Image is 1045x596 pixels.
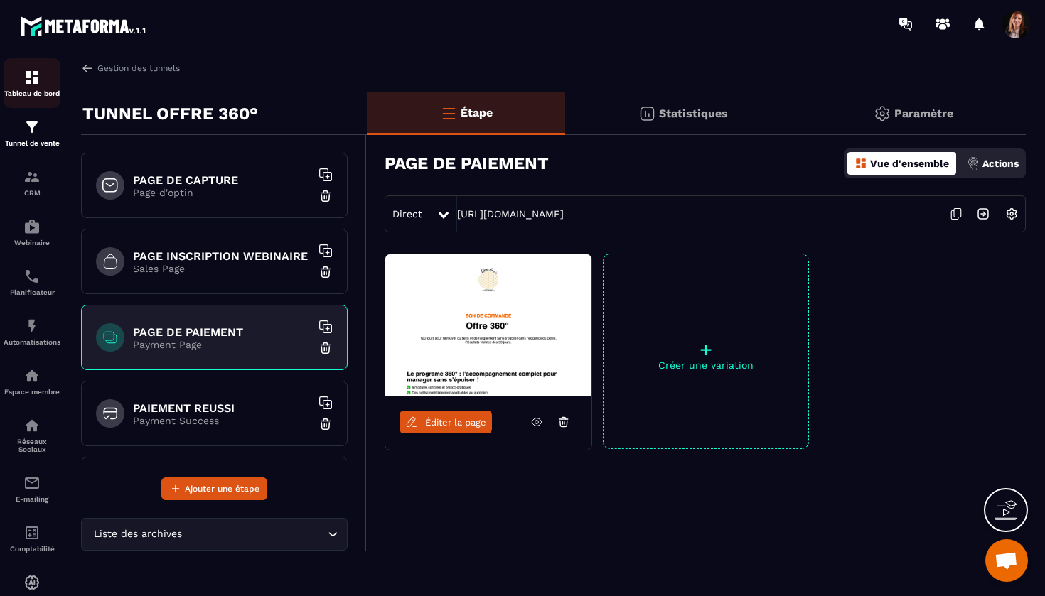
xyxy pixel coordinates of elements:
[4,158,60,207] a: formationformationCRM
[23,367,41,384] img: automations
[4,307,60,357] a: automationsautomationsAutomatisations
[985,539,1028,582] a: Ouvrir le chat
[400,411,492,433] a: Éditer la page
[385,254,591,396] img: image
[133,325,311,339] h6: PAGE DE PAIEMENT
[23,574,41,591] img: automations
[4,388,60,396] p: Espace membre
[970,200,997,227] img: arrow-next.bcc2205e.svg
[4,108,60,158] a: formationformationTunnel de vente
[133,401,311,415] h6: PAIEMENT REUSSI
[440,104,457,121] img: bars-o.4a397970.svg
[23,119,41,136] img: formation
[4,139,60,147] p: Tunnel de vente
[133,187,311,198] p: Page d'optin
[23,475,41,492] img: email
[461,106,493,119] p: Étape
[967,157,980,170] img: actions.d6e523a2.png
[318,189,333,203] img: trash
[4,288,60,296] p: Planificateur
[81,62,180,75] a: Gestion des tunnels
[81,518,348,551] div: Search for option
[90,526,185,542] span: Liste des archives
[4,357,60,406] a: automationsautomationsEspace membre
[318,341,333,355] img: trash
[385,153,549,173] h3: PAGE DE PAIEMENT
[81,62,94,75] img: arrow
[318,265,333,279] img: trash
[23,318,41,335] img: automations
[4,90,60,97] p: Tableau de bord
[874,105,891,122] img: setting-gr.5f69749f.svg
[4,207,60,257] a: automationsautomationsWebinaire
[318,417,333,431] img: trash
[133,263,311,274] p: Sales Page
[133,339,311,350] p: Payment Page
[4,338,60,346] p: Automatisations
[23,524,41,541] img: accountant
[4,257,60,307] a: schedulerschedulerPlanificateur
[185,482,259,496] span: Ajouter une étape
[23,417,41,434] img: social-network
[4,464,60,514] a: emailemailE-mailing
[392,208,422,220] span: Direct
[4,438,60,453] p: Réseaux Sociaux
[659,107,728,120] p: Statistiques
[4,239,60,246] p: Webinaire
[185,526,324,542] input: Search for option
[133,415,311,426] p: Payment Success
[82,99,258,128] p: TUNNEL OFFRE 360°
[998,200,1025,227] img: setting-w.858f3a88.svg
[4,58,60,108] a: formationformationTableau de bord
[870,158,949,169] p: Vue d'ensemble
[23,268,41,285] img: scheduler
[854,157,867,170] img: dashboard-orange.40269519.svg
[23,69,41,86] img: formation
[4,495,60,503] p: E-mailing
[982,158,1019,169] p: Actions
[133,173,311,187] h6: PAGE DE CAPTURE
[23,218,41,235] img: automations
[20,13,148,38] img: logo
[4,545,60,553] p: Comptabilité
[638,105,655,122] img: stats.20deebd0.svg
[425,417,486,428] span: Éditer la page
[4,189,60,197] p: CRM
[894,107,953,120] p: Paramètre
[457,208,564,220] a: [URL][DOMAIN_NAME]
[161,477,267,500] button: Ajouter une étape
[604,340,808,359] p: +
[4,406,60,464] a: social-networksocial-networkRéseaux Sociaux
[4,514,60,563] a: accountantaccountantComptabilité
[23,168,41,185] img: formation
[604,359,808,371] p: Créer une variation
[133,249,311,263] h6: PAGE INSCRIPTION WEBINAIRE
